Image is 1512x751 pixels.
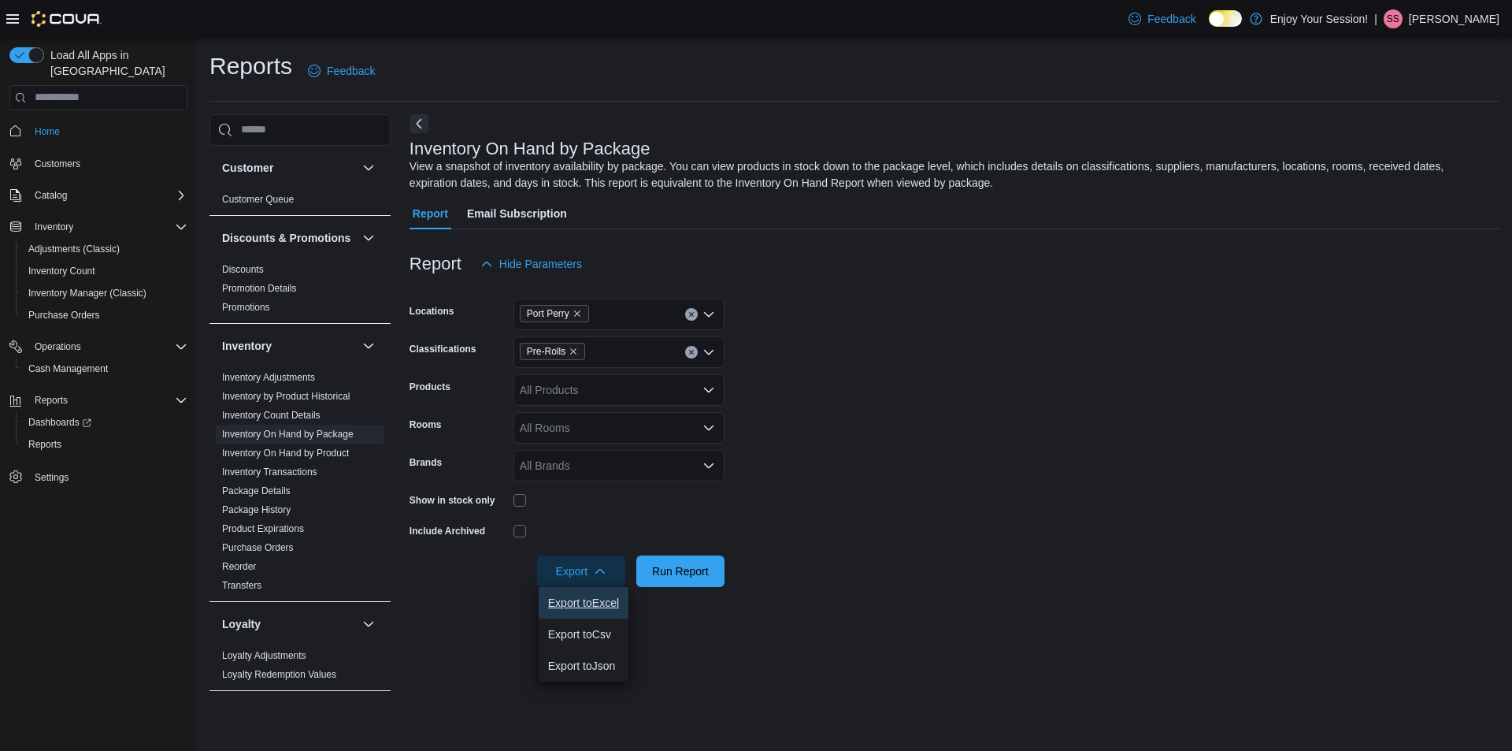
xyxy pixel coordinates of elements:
[222,466,317,478] span: Inventory Transactions
[28,217,80,236] button: Inventory
[685,346,698,359] button: Clear input
[539,619,628,650] button: Export toCsv
[222,371,315,384] span: Inventory Adjustments
[222,447,349,459] span: Inventory On Hand by Product
[9,113,187,530] nav: Complex example
[222,194,294,205] a: Customer Queue
[474,248,588,280] button: Hide Parameters
[222,523,304,534] a: Product Expirations
[222,579,261,592] span: Transfers
[28,154,187,173] span: Customers
[22,413,98,432] a: Dashboards
[409,494,495,507] label: Show in stock only
[22,262,102,281] a: Inventory Count
[22,359,187,378] span: Cash Management
[222,561,256,572] a: Reorder
[28,217,187,236] span: Inventory
[499,256,582,272] span: Hide Parameters
[409,139,650,158] h3: Inventory On Hand by Package
[539,587,628,619] button: Export toExcel
[44,47,187,79] span: Load All Apps in [GEOGRAPHIC_DATA]
[222,282,297,295] span: Promotion Details
[28,243,120,255] span: Adjustments (Classic)
[35,221,73,233] span: Inventory
[548,597,619,609] span: Export to Excel
[359,615,378,634] button: Loyalty
[409,305,454,318] label: Locations
[22,284,187,303] span: Inventory Manager (Classic)
[3,389,194,411] button: Reports
[537,556,625,587] button: Export
[1122,3,1202,35] a: Feedback
[1209,10,1242,27] input: Dark Mode
[222,649,306,662] span: Loyalty Adjustments
[222,409,321,422] span: Inventory Count Details
[702,384,715,396] button: Open list of options
[547,556,616,587] span: Export
[222,338,272,354] h3: Inventory
[1209,27,1210,28] span: Dark Mode
[22,262,187,281] span: Inventory Count
[28,186,187,205] span: Catalog
[3,184,194,206] button: Catalog
[222,485,291,496] a: Package Details
[3,120,194,143] button: Home
[28,337,187,356] span: Operations
[222,669,336,680] a: Loyalty Redemption Values
[28,362,108,375] span: Cash Management
[702,346,715,359] button: Open list of options
[28,391,187,410] span: Reports
[1374,9,1377,28] p: |
[409,255,461,273] h3: Report
[222,616,356,632] button: Loyalty
[222,193,294,206] span: Customer Queue
[22,284,153,303] a: Inventory Manager (Classic)
[409,456,442,469] label: Brands
[222,448,349,459] a: Inventory On Hand by Product
[1147,11,1195,27] span: Feedback
[35,471,69,484] span: Settings
[222,668,336,681] span: Loyalty Redemption Values
[413,198,448,229] span: Report
[222,429,354,440] a: Inventory On Hand by Package
[28,467,187,486] span: Settings
[409,343,476,355] label: Classifications
[222,283,297,294] a: Promotion Details
[222,504,291,515] a: Package History
[467,198,567,229] span: Email Subscription
[548,660,619,672] span: Export to Json
[16,238,194,260] button: Adjustments (Classic)
[28,309,100,322] span: Purchase Orders
[222,338,356,354] button: Inventory
[22,306,106,325] a: Purchase Orders
[222,522,304,535] span: Product Expirations
[222,264,264,275] a: Discounts
[222,160,356,176] button: Customer
[1409,9,1499,28] p: [PERSON_NAME]
[28,265,95,277] span: Inventory Count
[22,435,187,454] span: Reports
[1384,9,1403,28] div: Sabrina Shaw
[222,160,273,176] h3: Customer
[520,305,589,322] span: Port Perry
[327,63,375,79] span: Feedback
[209,50,292,82] h1: Reports
[28,186,73,205] button: Catalog
[222,542,294,553] a: Purchase Orders
[222,580,261,591] a: Transfers
[409,418,442,431] label: Rooms
[28,154,87,173] a: Customers
[22,306,187,325] span: Purchase Orders
[302,55,381,87] a: Feedback
[222,428,354,441] span: Inventory On Hand by Package
[16,433,194,455] button: Reports
[35,340,81,353] span: Operations
[28,391,74,410] button: Reports
[652,563,709,579] span: Run Report
[16,411,194,433] a: Dashboards
[527,344,565,359] span: Pre-Rolls
[3,336,194,358] button: Operations
[1270,9,1369,28] p: Enjoy Your Session!
[209,260,391,323] div: Discounts & Promotions
[222,230,356,246] button: Discounts & Promotions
